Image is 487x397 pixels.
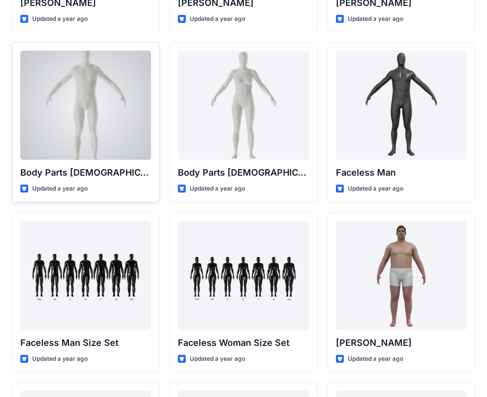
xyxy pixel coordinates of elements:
[190,14,245,24] p: Updated a year ago
[20,221,151,330] a: Faceless Man Size Set
[178,221,309,330] a: Faceless Woman Size Set
[178,336,309,350] p: Faceless Woman Size Set
[348,184,403,194] p: Updated a year ago
[336,51,467,160] a: Faceless Man
[190,354,245,364] p: Updated a year ago
[32,354,88,364] p: Updated a year ago
[348,14,403,24] p: Updated a year ago
[20,51,151,160] a: Body Parts Male
[348,354,403,364] p: Updated a year ago
[178,166,309,180] p: Body Parts [DEMOGRAPHIC_DATA]
[190,184,245,194] p: Updated a year ago
[20,166,151,180] p: Body Parts [DEMOGRAPHIC_DATA]
[178,51,309,160] a: Body Parts Female
[32,14,88,24] p: Updated a year ago
[336,166,467,180] p: Faceless Man
[336,221,467,330] a: Joseph
[32,184,88,194] p: Updated a year ago
[336,336,467,350] p: [PERSON_NAME]
[20,336,151,350] p: Faceless Man Size Set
